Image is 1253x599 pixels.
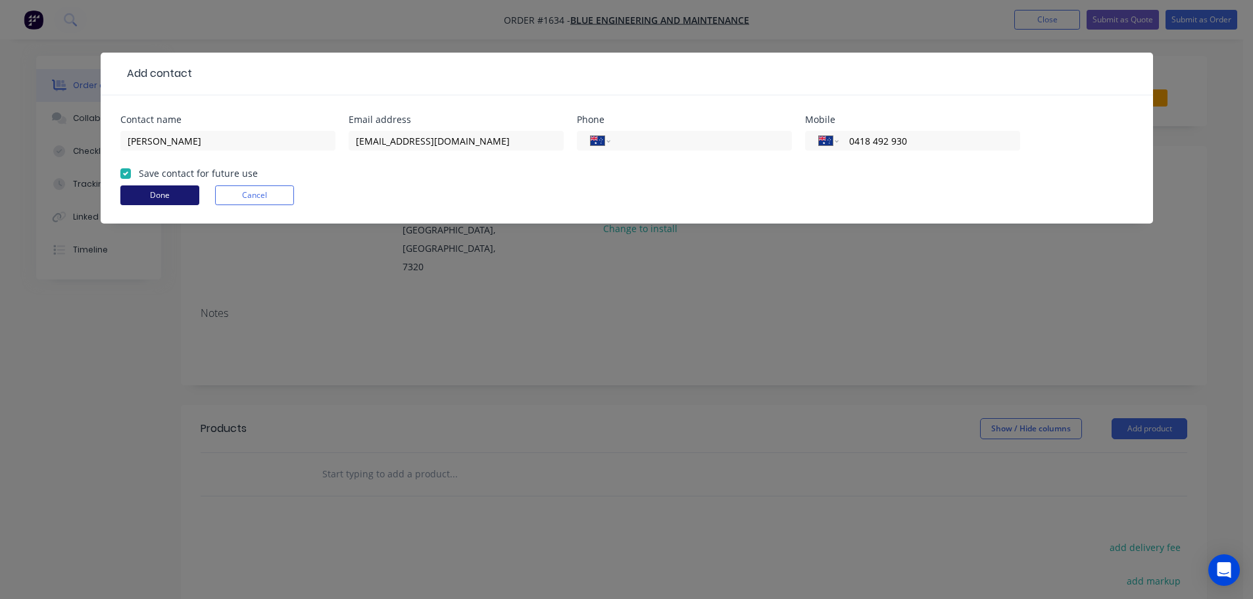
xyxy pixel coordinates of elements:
div: Email address [349,115,564,124]
div: Add contact [120,66,192,82]
div: Phone [577,115,792,124]
div: Mobile [805,115,1020,124]
button: Cancel [215,185,294,205]
label: Save contact for future use [139,166,258,180]
button: Done [120,185,199,205]
div: Contact name [120,115,335,124]
div: Open Intercom Messenger [1208,554,1240,586]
